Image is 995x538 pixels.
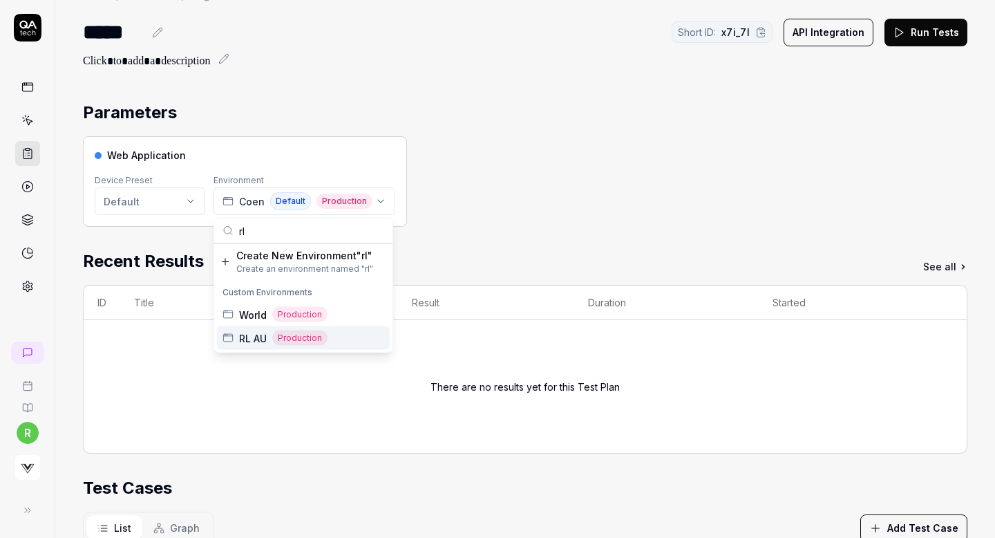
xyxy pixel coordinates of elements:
button: Run Tests [884,19,967,46]
div: There are no results yet for this Test Plan [430,337,620,436]
span: RL AU [239,331,267,345]
span: Production [316,194,372,209]
span: World [239,307,267,322]
span: Graph [170,521,200,535]
span: Default [270,192,311,210]
span: Short ID: [678,25,716,39]
img: Virtusize Logo [15,455,40,480]
span: " rl " [357,250,372,261]
button: r [17,422,39,444]
button: CoenDefaultProduction [214,187,395,215]
span: Create an environment named " rl " [236,263,373,275]
div: Default [104,194,140,209]
a: Book a call with us [6,369,49,391]
span: x7i_7l [721,25,750,39]
input: Search environments... [239,219,384,243]
h2: Test Cases [83,476,172,501]
div: Suggestions [214,244,392,353]
h2: Recent Results [83,249,204,274]
a: New conversation [11,342,44,364]
span: Production [272,331,328,346]
span: Web Application [107,148,186,163]
h2: Parameters [83,100,177,125]
div: Custom Environments [217,282,390,303]
span: Create New Environment [236,248,373,263]
span: Coen [239,194,265,209]
span: Production [272,307,328,322]
th: Result [398,286,574,320]
th: Started [759,286,939,320]
th: Title [120,286,217,320]
button: Default [95,187,205,215]
button: Virtusize Logo [6,444,49,483]
th: Duration [574,286,759,320]
label: Device Preset [95,175,153,185]
span: List [114,521,131,535]
a: See all [923,259,967,274]
button: API Integration [784,19,873,46]
a: Documentation [6,391,49,414]
label: Environment [214,175,264,185]
th: ID [84,286,120,320]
